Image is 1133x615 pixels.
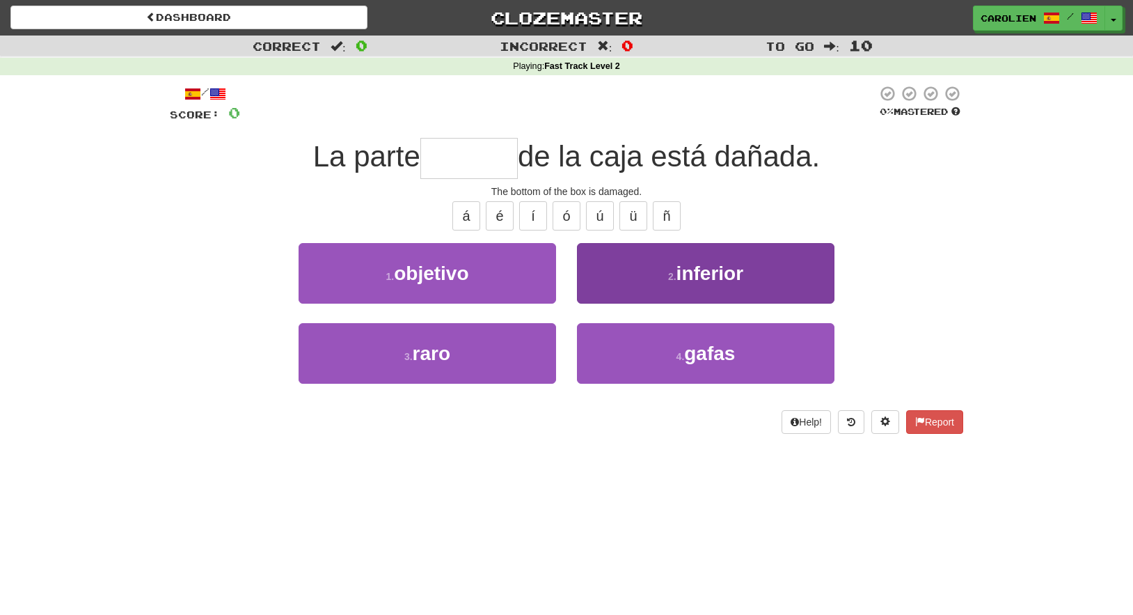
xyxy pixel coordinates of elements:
[553,201,580,231] button: ó
[394,263,468,284] span: objetivo
[981,12,1036,24] span: carolien
[452,201,480,231] button: á
[782,410,831,434] button: Help!
[597,40,612,52] span: :
[676,351,685,362] small: 4 .
[824,40,839,52] span: :
[10,6,367,29] a: Dashboard
[973,6,1105,31] a: carolien /
[313,140,420,173] span: La parte
[170,185,963,198] div: The bottom of the box is damaged.
[500,39,587,53] span: Incorrect
[619,201,647,231] button: ü
[519,201,547,231] button: í
[170,85,240,102] div: /
[404,351,413,362] small: 3 .
[653,201,681,231] button: ñ
[253,39,321,53] span: Correct
[413,343,450,364] span: raro
[299,323,556,384] button: 3.raro
[586,201,614,231] button: ú
[838,410,864,434] button: Round history (alt+y)
[544,61,620,71] strong: Fast Track Level 2
[668,271,676,282] small: 2 .
[906,410,963,434] button: Report
[388,6,745,30] a: Clozemaster
[228,104,240,121] span: 0
[676,263,743,284] span: inferior
[299,243,556,304] button: 1.objetivo
[331,40,346,52] span: :
[577,323,834,384] button: 4.gafas
[386,271,394,282] small: 1 .
[518,140,820,173] span: de la caja está dañada.
[170,109,220,120] span: Score:
[1067,11,1074,21] span: /
[877,106,963,118] div: Mastered
[621,37,633,54] span: 0
[577,243,834,304] button: 2.inferior
[486,201,514,231] button: é
[849,37,873,54] span: 10
[766,39,814,53] span: To go
[684,343,735,364] span: gafas
[356,37,367,54] span: 0
[880,106,894,117] span: 0 %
